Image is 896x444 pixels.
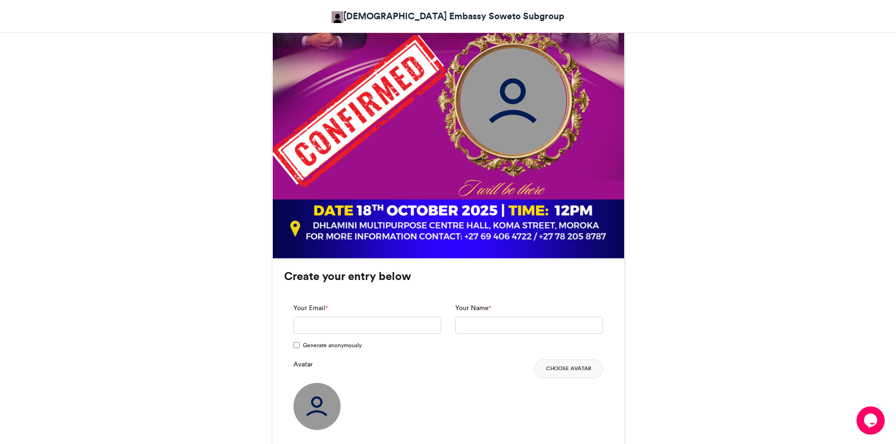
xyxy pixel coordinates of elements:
[455,303,491,313] label: Your Name
[293,342,300,348] input: Generate anonymously
[460,48,566,154] img: user_circle.png
[332,9,564,23] a: [DEMOGRAPHIC_DATA] Embassy Soweto Subgroup
[284,271,612,282] h3: Create your entry below
[332,11,343,23] img: Christ Embassy Soweto Subgroup
[293,303,328,313] label: Your Email
[293,359,313,369] label: Avatar
[534,359,603,378] button: Choose Avatar
[293,383,341,430] img: user_circle.png
[303,341,362,350] span: Generate anonymously
[856,406,887,435] iframe: chat widget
